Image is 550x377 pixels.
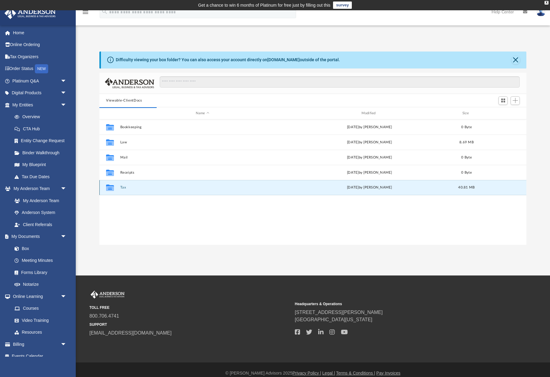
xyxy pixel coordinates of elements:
[61,99,73,111] span: arrow_drop_down
[4,75,76,87] a: Platinum Q&Aarrow_drop_down
[102,111,117,116] div: id
[89,322,291,327] small: SUPPORT
[295,317,372,322] a: [GEOGRAPHIC_DATA][US_STATE]
[99,119,526,245] div: grid
[61,75,73,87] span: arrow_drop_down
[8,255,73,267] a: Meeting Minutes
[4,27,76,39] a: Home
[82,8,89,16] i: menu
[455,111,479,116] div: Size
[61,183,73,195] span: arrow_drop_down
[8,135,76,147] a: Entity Change Request
[198,2,331,9] div: Get a chance to win 6 months of Platinum for free just by filling out this
[461,125,472,129] span: 0 Byte
[101,8,108,15] i: search
[4,63,76,75] a: Order StatusNEW
[160,76,520,88] input: Search files and folders
[287,155,452,160] div: [DATE] by [PERSON_NAME]
[333,2,352,9] a: survey
[89,291,126,299] img: Anderson Advisors Platinum Portal
[8,219,73,231] a: Client Referrals
[4,87,76,99] a: Digital Productsarrow_drop_down
[8,279,73,291] a: Notarize
[292,371,321,375] a: Privacy Policy |
[8,159,73,171] a: My Blueprint
[287,111,452,116] div: Modified
[8,123,76,135] a: CTA Hub
[61,290,73,303] span: arrow_drop_down
[322,371,335,375] a: Legal |
[4,51,76,63] a: Tax Organizers
[459,141,474,144] span: 8.69 MB
[4,99,76,111] a: My Entitiesarrow_drop_down
[8,195,70,207] a: My Anderson Team
[8,147,76,159] a: Binder Walkthrough
[8,314,70,326] a: Video Training
[89,330,172,335] a: [EMAIL_ADDRESS][DOMAIN_NAME]
[120,111,285,116] div: Name
[89,305,291,310] small: TOLL FREE
[287,125,452,130] div: [DATE] by [PERSON_NAME]
[116,57,340,63] div: Difficulty viewing your box folder? You can also access your account directly on outside of the p...
[498,96,508,105] button: Switch to Grid View
[267,57,300,62] a: [DOMAIN_NAME]
[61,338,73,351] span: arrow_drop_down
[458,186,475,189] span: 40.81 MB
[120,155,285,159] button: Mail
[295,310,383,315] a: [STREET_ADDRESS][PERSON_NAME]
[376,371,400,375] a: Pay Invoices
[120,171,285,175] button: Receipts
[8,171,76,183] a: Tax Due Dates
[8,207,73,219] a: Anderson System
[336,371,375,375] a: Terms & Conditions |
[120,186,285,190] button: Tax
[287,140,452,145] div: [DATE] by [PERSON_NAME]
[4,338,76,350] a: Billingarrow_drop_down
[461,171,472,174] span: 0 Byte
[8,302,73,315] a: Courses
[120,140,285,144] button: Law
[4,290,73,302] a: Online Learningarrow_drop_down
[461,156,472,159] span: 0 Byte
[76,370,550,376] div: © [PERSON_NAME] Advisors 2025
[4,350,76,362] a: Events Calendar
[482,111,524,116] div: id
[106,98,142,103] button: Viewable-ClientDocs
[89,313,119,319] a: 800.706.4741
[8,326,73,339] a: Resources
[511,96,520,105] button: Add
[295,301,496,307] small: Headquarters & Operations
[536,8,545,16] img: User Pic
[4,183,73,195] a: My Anderson Teamarrow_drop_down
[35,64,48,73] div: NEW
[61,87,73,99] span: arrow_drop_down
[545,1,548,5] div: close
[82,12,89,16] a: menu
[287,170,452,175] div: [DATE] by [PERSON_NAME]
[8,111,76,123] a: Overview
[512,56,520,64] button: Close
[4,231,73,243] a: My Documentsarrow_drop_down
[120,125,285,129] button: Bookkeeping
[287,185,452,190] div: [DATE] by [PERSON_NAME]
[3,7,58,19] img: Anderson Advisors Platinum Portal
[4,39,76,51] a: Online Ordering
[8,266,70,279] a: Forms Library
[8,242,70,255] a: Box
[61,231,73,243] span: arrow_drop_down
